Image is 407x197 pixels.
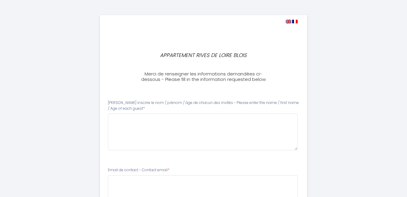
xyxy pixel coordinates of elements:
h3: Merci de renseigner les informations demandées ci-dessous - Please fill in the information reques... [136,71,271,82]
p: APPARTEMENT RIVES DE LOIRE BLOIS [139,51,269,59]
label: [PERSON_NAME] inscrire le nom / prénom / âge de chacun des invités - Please enter the name / firs... [108,100,299,112]
img: en.png [286,20,291,23]
label: Email de contact - Contact email [108,167,169,173]
img: fr.png [292,20,298,23]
